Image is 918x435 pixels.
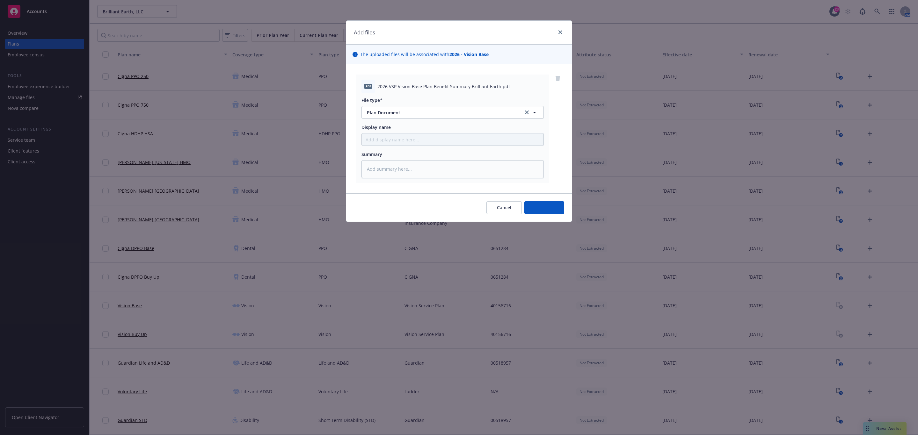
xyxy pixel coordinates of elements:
a: clear selection [523,109,531,116]
span: Plan Document [367,109,514,116]
span: Summary [361,151,382,157]
span: Cancel [497,204,511,210]
span: Display name [361,124,391,130]
span: pdf [364,84,372,89]
span: Add files [535,204,554,210]
span: The uploaded files will be associated with [360,51,489,58]
span: 2026 VSP Vision Base Plan Benefit Summary Brilliant Earth.pdf [377,83,510,90]
a: remove [554,75,562,82]
button: Add files [524,201,564,214]
strong: 2026 - Vision Base [449,51,489,57]
button: Plan Documentclear selection [361,106,544,119]
a: close [557,28,564,36]
span: File type* [361,97,382,103]
input: Add display name here... [362,133,543,146]
h1: Add files [354,28,375,37]
button: Cancel [486,201,522,214]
